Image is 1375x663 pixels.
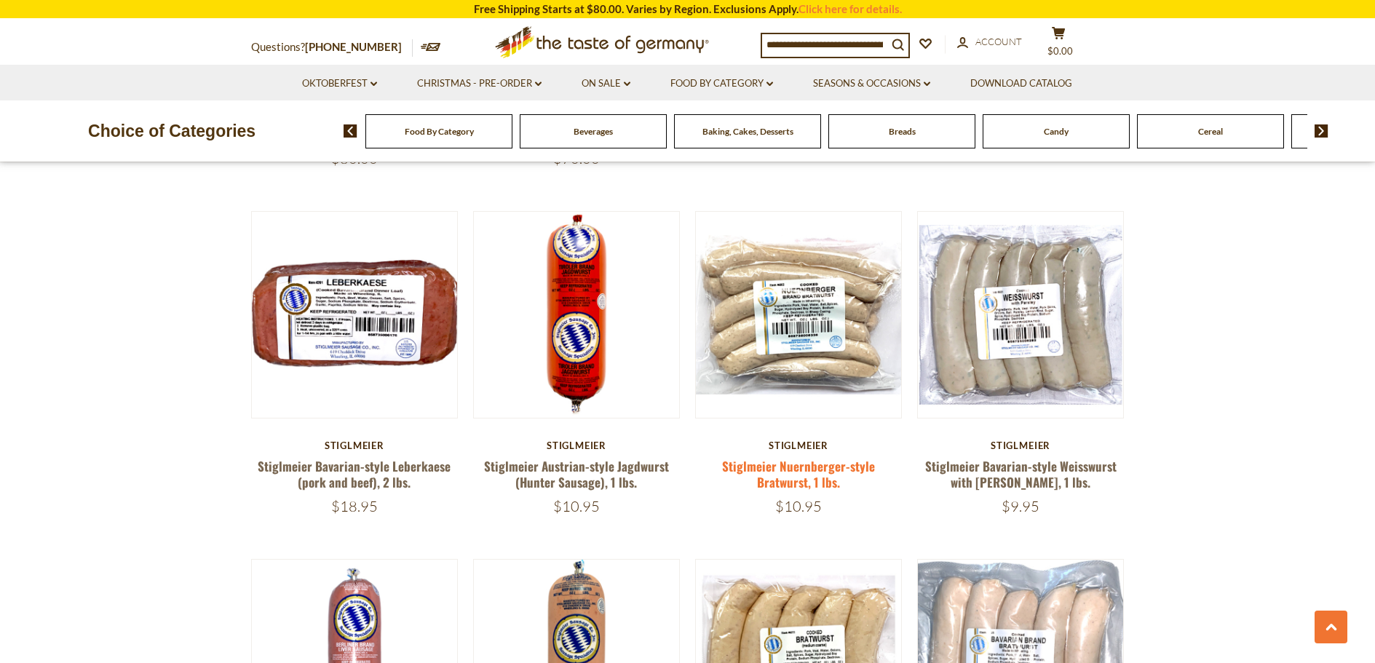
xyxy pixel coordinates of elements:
img: Stiglmeier Nuernberger-style Bratwurst, 1 lbs. [696,212,902,418]
a: Account [957,34,1022,50]
a: Oktoberfest [302,76,377,92]
div: Stiglmeier [695,440,903,451]
a: Beverages [574,126,613,137]
a: [PHONE_NUMBER] [305,40,402,53]
p: Questions? [251,38,413,57]
div: Stiglmeier [251,440,459,451]
div: Stiglmeier [473,440,681,451]
a: On Sale [582,76,630,92]
span: $18.95 [331,497,378,515]
a: Food By Category [670,76,773,92]
a: Breads [889,126,916,137]
span: $10.95 [553,497,600,515]
a: Click here for details. [799,2,902,15]
img: Stiglmeier Austrian-style Jagdwurst (Hunter Sausage), 1 lbs. [474,212,680,418]
span: $9.95 [1002,497,1039,515]
img: previous arrow [344,124,357,138]
div: Stiglmeier [917,440,1125,451]
a: Stiglmeier Austrian-style Jagdwurst (Hunter Sausage), 1 lbs. [484,457,669,491]
img: Stiglmeier Bavarian-style Leberkaese (pork and beef), 2 lbs. [252,212,458,418]
a: Stiglmeier Bavarian-style Weisswurst with [PERSON_NAME], 1 lbs. [925,457,1117,491]
a: Baking, Cakes, Desserts [702,126,793,137]
span: $10.95 [775,497,822,515]
button: $0.00 [1037,26,1081,63]
a: Seasons & Occasions [813,76,930,92]
img: next arrow [1315,124,1328,138]
span: $0.00 [1047,45,1073,57]
a: Cereal [1198,126,1223,137]
a: Christmas - PRE-ORDER [417,76,542,92]
a: Download Catalog [970,76,1072,92]
a: Candy [1044,126,1069,137]
a: Stiglmeier Bavarian-style Leberkaese (pork and beef), 2 lbs. [258,457,451,491]
a: Stiglmeier Nuernberger-style Bratwurst, 1 lbs. [722,457,875,491]
a: Food By Category [405,126,474,137]
span: Account [975,36,1022,47]
img: Stiglmeier Bavarian-style Weisswurst with Parsley, 1 lbs. [918,212,1124,418]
